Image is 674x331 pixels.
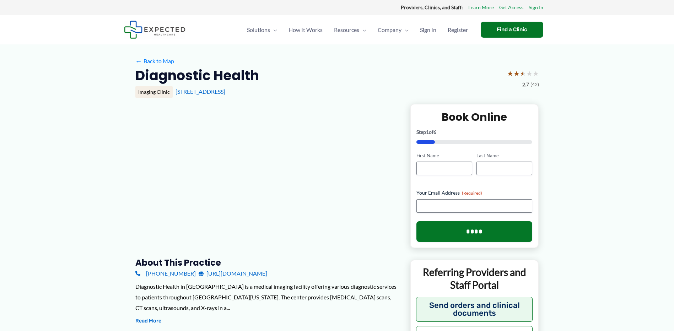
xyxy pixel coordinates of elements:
label: Your Email Address [416,189,533,196]
a: Register [442,17,474,42]
span: ★ [513,67,520,80]
p: Referring Providers and Staff Portal [416,266,533,292]
h2: Diagnostic Health [135,67,259,84]
span: ★ [533,67,539,80]
button: Send orders and clinical documents [416,297,533,322]
a: Sign In [414,17,442,42]
img: Expected Healthcare Logo - side, dark font, small [124,21,185,39]
a: Get Access [499,3,523,12]
span: ★ [520,67,526,80]
span: 1 [426,129,429,135]
strong: Providers, Clinics, and Staff: [401,4,463,10]
a: Sign In [529,3,543,12]
span: 2.7 [522,80,529,89]
a: [URL][DOMAIN_NAME] [199,268,267,279]
a: ResourcesMenu Toggle [328,17,372,42]
span: 6 [433,129,436,135]
label: Last Name [476,152,532,159]
span: Menu Toggle [401,17,409,42]
span: Menu Toggle [359,17,366,42]
div: Imaging Clinic [135,86,173,98]
a: SolutionsMenu Toggle [241,17,283,42]
h3: About this practice [135,257,399,268]
a: Learn More [468,3,494,12]
a: Find a Clinic [481,22,543,38]
a: How It Works [283,17,328,42]
span: (Required) [462,190,482,196]
h2: Book Online [416,110,533,124]
a: CompanyMenu Toggle [372,17,414,42]
span: ★ [507,67,513,80]
span: (42) [530,80,539,89]
button: Read More [135,317,161,325]
span: Company [378,17,401,42]
div: Diagnostic Health in [GEOGRAPHIC_DATA] is a medical imaging facility offering various diagnostic ... [135,281,399,313]
p: Step of [416,130,533,135]
a: [STREET_ADDRESS] [176,88,225,95]
span: Menu Toggle [270,17,277,42]
a: [PHONE_NUMBER] [135,268,196,279]
label: First Name [416,152,472,159]
span: How It Works [289,17,323,42]
nav: Primary Site Navigation [241,17,474,42]
span: Solutions [247,17,270,42]
span: Resources [334,17,359,42]
span: Register [448,17,468,42]
span: ← [135,58,142,64]
a: ←Back to Map [135,56,174,66]
span: Sign In [420,17,436,42]
span: ★ [526,67,533,80]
